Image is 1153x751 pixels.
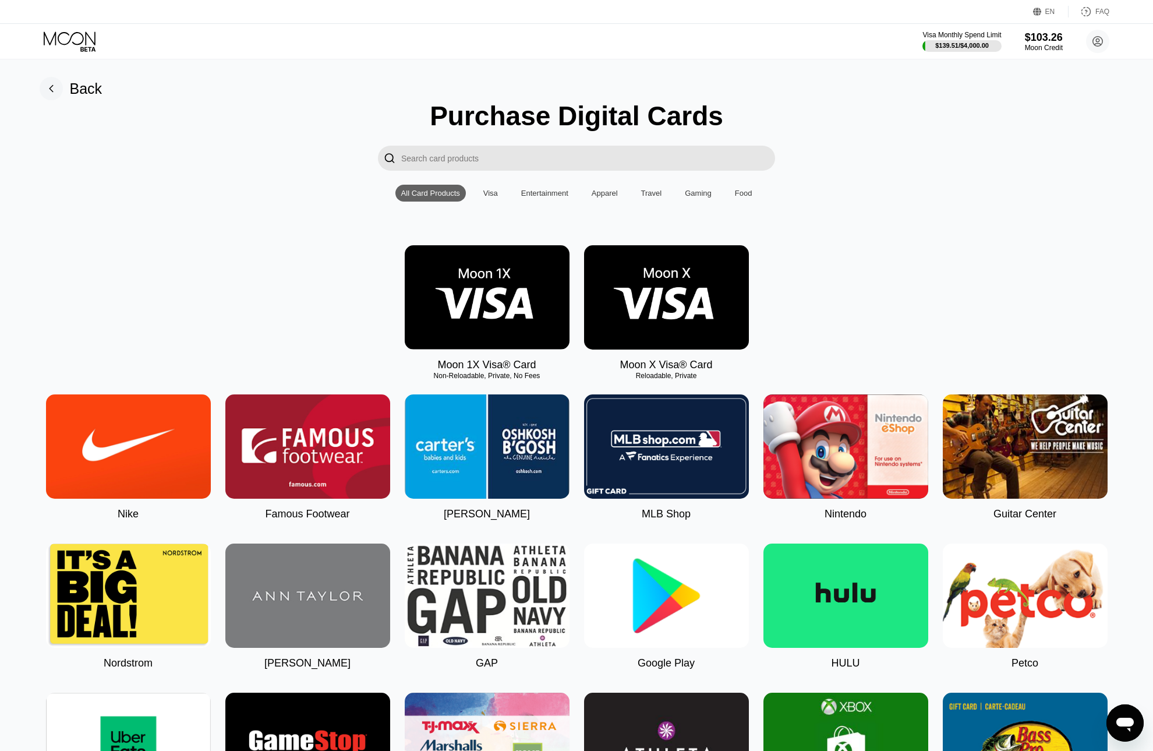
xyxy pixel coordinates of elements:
div: Food [729,185,758,202]
div: Google Play [638,657,695,669]
div: Gaming [679,185,717,202]
div: Nintendo [825,508,866,520]
div: Guitar Center [993,508,1056,520]
div: Moon 1X Visa® Card [437,359,536,371]
div: $103.26 [1025,31,1063,44]
div: Famous Footwear [265,508,349,520]
div: Back [70,80,102,97]
div: Petco [1011,657,1038,669]
div: Visa [478,185,504,202]
div: Travel [635,185,668,202]
div: FAQ [1095,8,1109,16]
div: Non-Reloadable, Private, No Fees [405,372,570,380]
div: Entertainment [515,185,574,202]
div:  [378,146,401,171]
div: Apparel [586,185,624,202]
div: EN [1033,6,1069,17]
div: Reloadable, Private [584,372,749,380]
div: Moon Credit [1025,44,1063,52]
div: Gaming [685,189,712,198]
div:  [384,151,395,165]
div: EN [1045,8,1055,16]
div: Visa Monthly Spend Limit$139.51/$4,000.00 [922,31,1001,52]
div: Back [40,77,102,100]
div: FAQ [1069,6,1109,17]
iframe: Nút để khởi chạy cửa sổ nhắn tin [1106,704,1144,742]
div: HULU [831,657,860,669]
div: All Card Products [395,185,466,202]
div: Moon X Visa® Card [620,359,712,371]
div: [PERSON_NAME] [444,508,530,520]
div: [PERSON_NAME] [264,657,351,669]
div: Visa Monthly Spend Limit [922,31,1001,39]
div: Visa [483,189,498,198]
div: Apparel [592,189,618,198]
div: Food [735,189,752,198]
div: All Card Products [401,189,460,198]
div: $139.51 / $4,000.00 [935,42,989,49]
div: GAP [476,657,498,669]
input: Search card products [401,146,775,171]
div: Travel [641,189,662,198]
div: $103.26Moon Credit [1025,31,1063,52]
div: MLB Shop [642,508,691,520]
div: Nordstrom [104,657,153,669]
div: Purchase Digital Cards [430,100,723,132]
div: Nike [118,508,139,520]
div: Entertainment [521,189,568,198]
